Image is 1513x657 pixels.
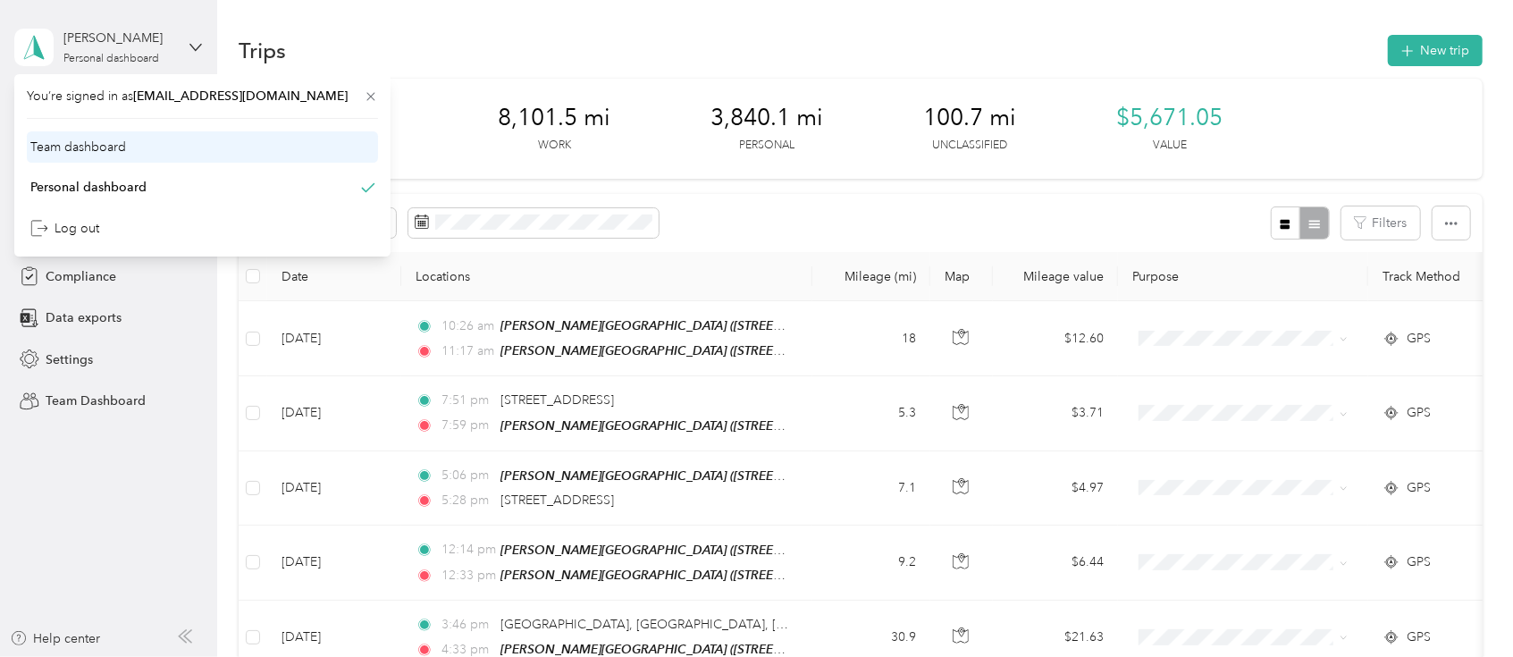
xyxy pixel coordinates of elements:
[1118,252,1368,301] th: Purpose
[441,316,492,336] span: 10:26 am
[267,301,401,376] td: [DATE]
[1407,552,1431,572] span: GPS
[500,493,614,508] span: [STREET_ADDRESS]
[46,308,122,327] span: Data exports
[441,491,492,510] span: 5:28 pm
[30,219,99,238] div: Log out
[500,468,1013,484] span: [PERSON_NAME][GEOGRAPHIC_DATA] ([STREET_ADDRESS][PERSON_NAME][US_STATE])
[401,252,812,301] th: Locations
[812,252,930,301] th: Mileage (mi)
[441,615,492,635] span: 3:46 pm
[1413,557,1513,657] iframe: Everlance-gr Chat Button Frame
[441,540,492,560] span: 12:14 pm
[63,29,175,47] div: [PERSON_NAME]
[267,451,401,526] td: [DATE]
[500,392,614,408] span: [STREET_ADDRESS]
[441,416,492,435] span: 7:59 pm
[710,104,823,132] span: 3,840.1 mi
[993,301,1118,376] td: $12.60
[500,318,1013,333] span: [PERSON_NAME][GEOGRAPHIC_DATA] ([STREET_ADDRESS][PERSON_NAME][US_STATE])
[1407,628,1431,647] span: GPS
[441,566,492,585] span: 12:33 pm
[812,301,930,376] td: 18
[46,392,146,410] span: Team Dashboard
[239,41,286,60] h1: Trips
[441,341,492,361] span: 11:17 am
[30,178,147,197] div: Personal dashboard
[441,466,492,485] span: 5:06 pm
[500,418,1013,434] span: [PERSON_NAME][GEOGRAPHIC_DATA] ([STREET_ADDRESS][PERSON_NAME][US_STATE])
[27,87,378,105] span: You’re signed in as
[923,104,1016,132] span: 100.7 mi
[133,88,348,104] span: [EMAIL_ADDRESS][DOMAIN_NAME]
[993,252,1118,301] th: Mileage value
[1153,138,1187,154] p: Value
[267,252,401,301] th: Date
[500,642,1013,657] span: [PERSON_NAME][GEOGRAPHIC_DATA] ([STREET_ADDRESS][PERSON_NAME][US_STATE])
[812,526,930,601] td: 9.2
[30,138,126,156] div: Team dashboard
[932,138,1007,154] p: Unclassified
[812,451,930,526] td: 7.1
[1341,206,1420,240] button: Filters
[1388,35,1483,66] button: New trip
[993,376,1118,451] td: $3.71
[739,138,794,154] p: Personal
[1368,252,1493,301] th: Track Method
[63,54,159,64] div: Personal dashboard
[930,252,993,301] th: Map
[267,526,401,601] td: [DATE]
[538,138,571,154] p: Work
[1407,329,1431,349] span: GPS
[500,617,901,632] span: [GEOGRAPHIC_DATA], [GEOGRAPHIC_DATA], [GEOGRAPHIC_DATA]
[10,629,101,648] button: Help center
[993,526,1118,601] td: $6.44
[500,568,1013,583] span: [PERSON_NAME][GEOGRAPHIC_DATA] ([STREET_ADDRESS][PERSON_NAME][US_STATE])
[46,350,93,369] span: Settings
[46,267,116,286] span: Compliance
[500,543,1013,558] span: [PERSON_NAME][GEOGRAPHIC_DATA] ([STREET_ADDRESS][PERSON_NAME][US_STATE])
[500,343,1013,358] span: [PERSON_NAME][GEOGRAPHIC_DATA] ([STREET_ADDRESS][PERSON_NAME][US_STATE])
[812,376,930,451] td: 5.3
[1407,403,1431,423] span: GPS
[441,391,492,410] span: 7:51 pm
[267,376,401,451] td: [DATE]
[1116,104,1223,132] span: $5,671.05
[498,104,610,132] span: 8,101.5 mi
[1407,478,1431,498] span: GPS
[993,451,1118,526] td: $4.97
